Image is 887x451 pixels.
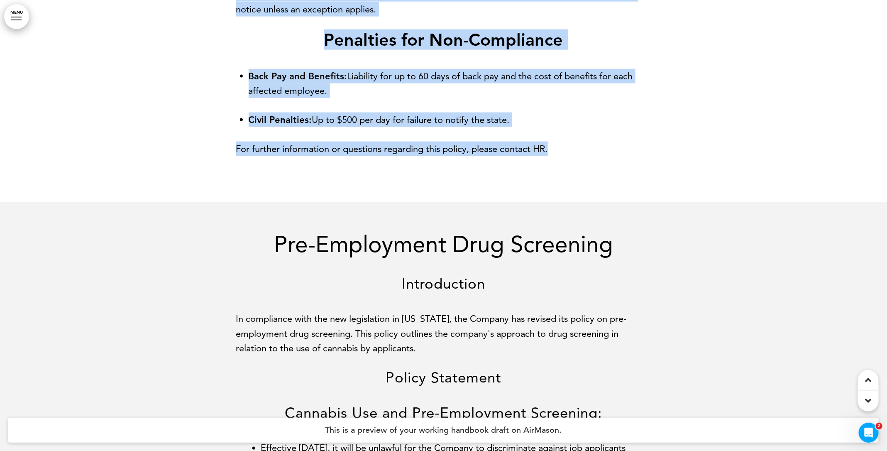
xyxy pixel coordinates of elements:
[249,71,347,82] strong: Back Pay and Benefits:
[236,370,651,385] h4: Policy Statement
[236,233,651,256] h1: Pre-Employment Drug Screening
[249,114,312,125] strong: Civil Penalties:
[324,29,563,50] strong: Penalties for Non-Compliance
[236,406,651,420] h4: Cannabis Use and Pre-Employment Screening:
[236,142,651,156] p: For further information or questions regarding this policy, please contact HR.
[249,69,651,98] li: Liability for up to 60 days of back pay and the cost of benefits for each affected employee.
[4,4,29,29] a: MENU
[236,277,651,291] h4: Introduction
[876,423,882,429] span: 2
[249,113,651,127] li: Up to $500 per day for failure to notify the state.
[236,312,651,356] p: In compliance with the new legislation in [US_STATE], the Company has revised its policy on pre-e...
[859,423,879,443] iframe: Intercom live chat
[8,418,879,443] h4: This is a preview of your working handbook draft on AirMason.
